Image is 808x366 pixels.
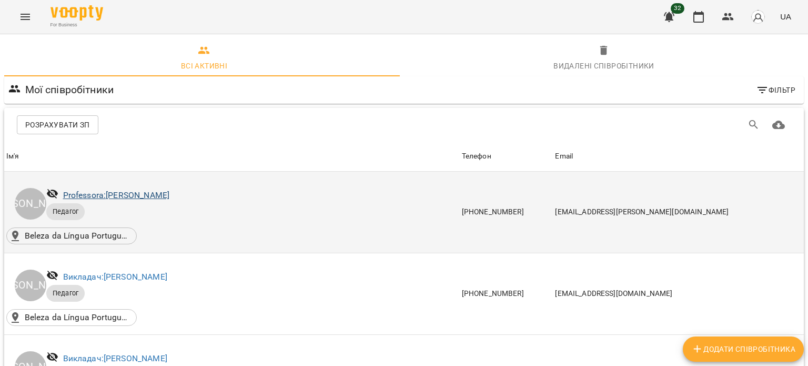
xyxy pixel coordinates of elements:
[25,82,114,98] h6: Мої співробітники
[553,172,804,253] td: [EMAIL_ADDRESS][PERSON_NAME][DOMAIN_NAME]
[553,253,804,334] td: [EMAIL_ADDRESS][DOMAIN_NAME]
[555,150,573,163] div: Sort
[181,60,227,72] div: Всі активні
[15,188,46,220] div: [PERSON_NAME]
[555,150,573,163] div: Email
[63,272,167,282] a: Викладач:[PERSON_NAME]
[462,150,551,163] span: Телефон
[766,112,791,137] button: Завантажити CSV
[780,11,791,22] span: UA
[6,150,19,163] div: Sort
[756,84,795,96] span: Фільтр
[6,309,137,326] div: Beleza da Língua Portuguesa()
[462,150,491,163] div: Телефон
[63,353,167,363] a: Викладач:[PERSON_NAME]
[462,150,491,163] div: Sort
[15,270,46,301] div: [PERSON_NAME]
[752,81,800,100] button: Фільтр
[6,150,458,163] span: Ім'я
[25,118,90,131] span: Розрахувати ЗП
[751,9,765,24] img: avatar_s.png
[63,190,170,200] a: Professora:[PERSON_NAME]
[683,337,804,362] button: Додати співробітника
[555,150,802,163] span: Email
[553,60,654,72] div: Видалені cпівробітники
[46,207,85,216] span: Педагог
[13,4,38,29] button: Menu
[776,7,795,26] button: UA
[671,3,684,14] span: 32
[4,108,804,142] div: Table Toolbar
[741,112,766,137] button: Пошук
[460,172,553,253] td: [PHONE_NUMBER]
[17,115,98,134] button: Розрахувати ЗП
[6,227,137,244] div: Beleza da Língua Portuguesa()
[25,311,130,324] p: Beleza da Língua Portuguesa
[50,22,103,28] span: For Business
[460,253,553,334] td: [PHONE_NUMBER]
[691,343,795,355] span: Додати співробітника
[25,230,130,242] p: Beleza da Língua Portuguesa
[46,289,85,298] span: Педагог
[50,5,103,21] img: Voopty Logo
[6,150,19,163] div: Ім'я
